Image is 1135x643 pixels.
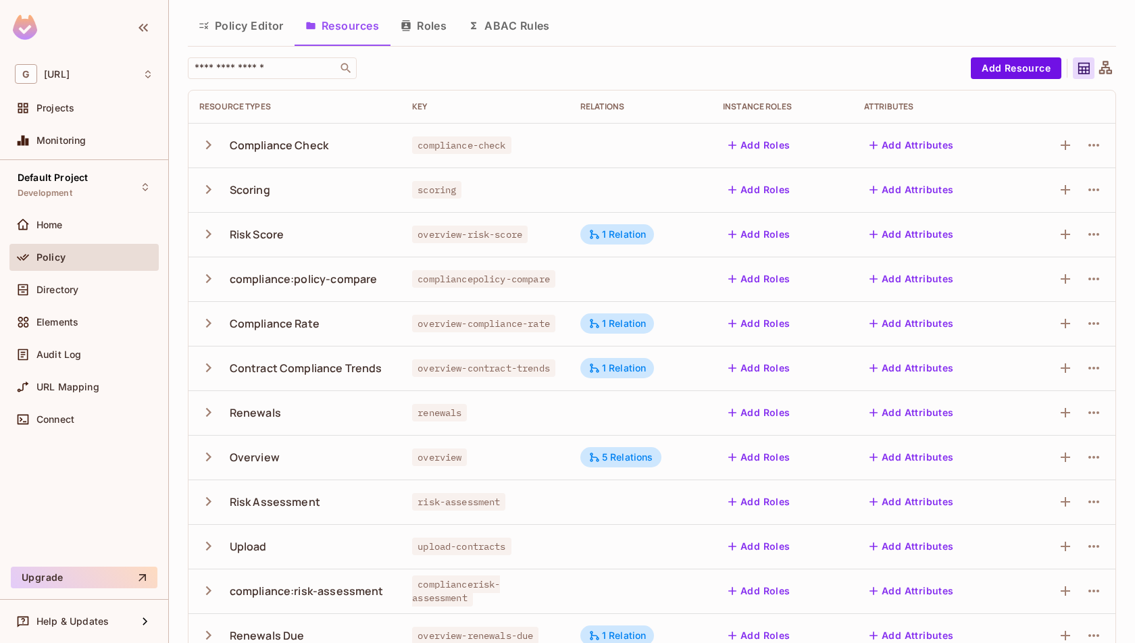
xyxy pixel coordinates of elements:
span: Development [18,188,72,199]
button: Add Roles [723,536,796,557]
span: Directory [36,284,78,295]
div: Overview [230,450,280,465]
div: Resource Types [199,101,390,112]
button: Add Attributes [864,357,959,379]
span: overview-risk-score [412,226,528,243]
span: compliancepolicy-compare [412,270,555,288]
div: Upload [230,539,267,554]
img: SReyMgAAAABJRU5ErkJggg== [13,15,37,40]
button: Add Roles [723,446,796,468]
button: Policy Editor [188,9,295,43]
button: Add Attributes [864,402,959,423]
span: risk-assessment [412,493,505,511]
div: compliance:policy-compare [230,272,378,286]
button: Add Roles [723,402,796,423]
div: Risk Assessment [230,494,320,509]
button: Add Attributes [864,491,959,513]
span: overview-compliance-rate [412,315,555,332]
button: Upgrade [11,567,157,588]
div: Renewals [230,405,281,420]
span: Help & Updates [36,616,109,627]
button: ABAC Rules [457,9,561,43]
span: Elements [36,317,78,328]
span: Default Project [18,172,88,183]
div: 5 Relations [588,451,653,463]
span: scoring [412,181,461,199]
div: Attributes [864,101,1005,112]
span: Policy [36,252,66,263]
button: Add Roles [723,224,796,245]
div: Risk Score [230,227,284,242]
div: 1 Relation [588,629,647,642]
span: upload-contracts [412,538,511,555]
span: overview [412,448,467,466]
div: Renewals Due [230,628,305,643]
button: Add Attributes [864,134,959,156]
span: Connect [36,414,74,425]
button: Add Roles [723,268,796,290]
button: Add Roles [723,357,796,379]
button: Add Roles [723,580,796,602]
button: Add Attributes [864,536,959,557]
div: 1 Relation [588,228,647,240]
div: Contract Compliance Trends [230,361,382,376]
span: compliance-check [412,136,511,154]
span: overview-contract-trends [412,359,555,377]
span: renewals [412,404,467,421]
span: URL Mapping [36,382,99,392]
button: Add Attributes [864,179,959,201]
span: Monitoring [36,135,86,146]
span: Audit Log [36,349,81,360]
span: G [15,64,37,84]
div: Relations [580,101,701,112]
button: Add Roles [723,179,796,201]
span: Projects [36,103,74,113]
div: Key [412,101,559,112]
button: Add Attributes [864,268,959,290]
div: compliance:risk-assessment [230,584,384,598]
span: Workspace: genworx.ai [44,69,70,80]
div: 1 Relation [588,362,647,374]
button: Add Roles [723,491,796,513]
span: compliancerisk-assessment [412,575,500,607]
button: Resources [295,9,390,43]
button: Add Attributes [864,224,959,245]
div: 1 Relation [588,317,647,330]
div: Instance roles [723,101,842,112]
button: Add Attributes [864,446,959,468]
button: Add Resource [971,57,1061,79]
button: Roles [390,9,457,43]
div: Scoring [230,182,270,197]
button: Add Attributes [864,313,959,334]
button: Add Roles [723,134,796,156]
div: Compliance Check [230,138,328,153]
button: Add Attributes [864,580,959,602]
button: Add Roles [723,313,796,334]
div: Compliance Rate [230,316,320,331]
span: Home [36,220,63,230]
